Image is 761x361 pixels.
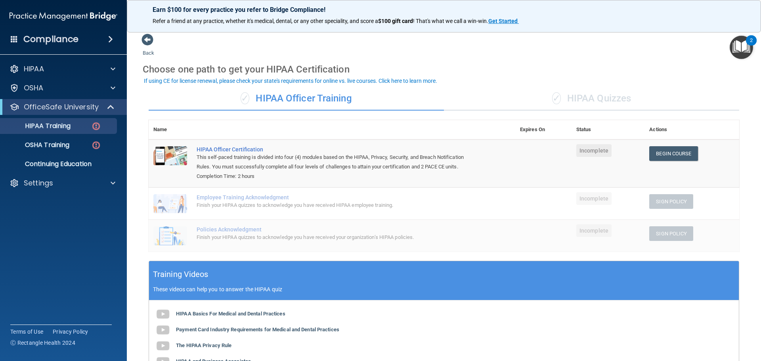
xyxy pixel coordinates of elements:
b: Payment Card Industry Requirements for Medical and Dental Practices [176,327,339,332]
a: OSHA [10,83,115,93]
a: Terms of Use [10,328,43,336]
span: Incomplete [576,192,612,205]
th: Actions [644,120,739,139]
button: Open Resource Center, 2 new notifications [730,36,753,59]
p: OfficeSafe University [24,102,99,112]
span: Incomplete [576,144,612,157]
p: These videos can help you to answer the HIPAA quiz [153,286,735,292]
p: OSHA Training [5,141,69,149]
span: Refer a friend at any practice, whether it's medical, dental, or any other speciality, and score a [153,18,378,24]
img: danger-circle.6113f641.png [91,140,101,150]
span: ! That's what we call a win-win. [413,18,488,24]
div: 2 [750,40,753,51]
p: Settings [24,178,53,188]
span: Ⓒ Rectangle Health 2024 [10,339,75,347]
img: PMB logo [10,8,117,24]
strong: $100 gift card [378,18,413,24]
th: Expires On [515,120,572,139]
h5: Training Videos [153,267,208,281]
a: Back [143,40,154,56]
a: Privacy Policy [53,328,88,336]
div: Choose one path to get your HIPAA Certification [143,58,745,81]
a: HIPAA Officer Certification [197,146,476,153]
div: Employee Training Acknowledgment [197,194,476,201]
th: Status [572,120,644,139]
div: HIPAA Quizzes [444,87,739,111]
div: HIPAA Officer Training [149,87,444,111]
b: HIPAA Basics For Medical and Dental Practices [176,311,285,317]
div: Completion Time: 2 hours [197,172,476,181]
p: HIPAA [24,64,44,74]
div: Policies Acknowledgment [197,226,476,233]
a: Begin Course [649,146,698,161]
a: OfficeSafe University [10,102,115,112]
a: Get Started [488,18,519,24]
a: HIPAA [10,64,115,74]
img: gray_youtube_icon.38fcd6cc.png [155,322,171,338]
p: OSHA [24,83,44,93]
img: gray_youtube_icon.38fcd6cc.png [155,338,171,354]
button: Sign Policy [649,194,693,209]
p: HIPAA Training [5,122,71,130]
button: Sign Policy [649,226,693,241]
strong: Get Started [488,18,518,24]
p: Earn $100 for every practice you refer to Bridge Compliance! [153,6,735,13]
div: Finish your HIPAA quizzes to acknowledge you have received your organization’s HIPAA policies. [197,233,476,242]
span: ✓ [241,92,249,104]
span: ✓ [552,92,561,104]
img: danger-circle.6113f641.png [91,121,101,131]
img: gray_youtube_icon.38fcd6cc.png [155,306,171,322]
div: Finish your HIPAA quizzes to acknowledge you have received HIPAA employee training. [197,201,476,210]
div: If using CE for license renewal, please check your state's requirements for online vs. live cours... [144,78,437,84]
th: Name [149,120,192,139]
div: This self-paced training is divided into four (4) modules based on the HIPAA, Privacy, Security, ... [197,153,476,172]
b: The HIPAA Privacy Rule [176,342,231,348]
button: If using CE for license renewal, please check your state's requirements for online vs. live cours... [143,77,438,85]
a: Settings [10,178,115,188]
span: Incomplete [576,224,612,237]
p: Continuing Education [5,160,113,168]
h4: Compliance [23,34,78,45]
